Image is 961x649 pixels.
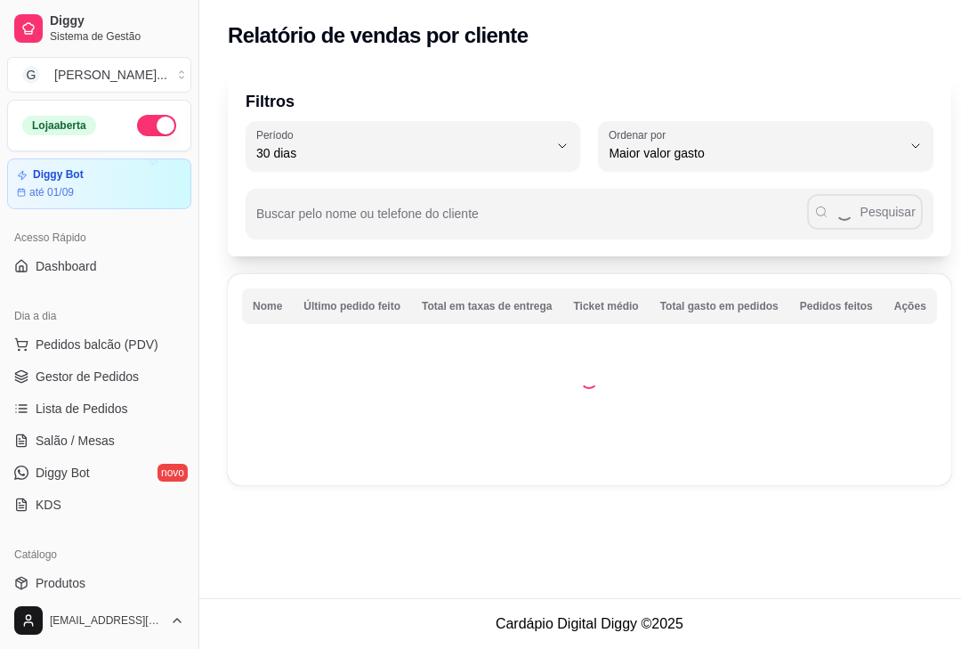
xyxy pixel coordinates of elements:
div: [PERSON_NAME] ... [54,66,167,84]
a: Produtos [7,569,191,597]
a: DiggySistema de Gestão [7,7,191,50]
span: Diggy [50,13,184,29]
button: Período30 dias [246,121,580,171]
span: Lista de Pedidos [36,400,128,418]
span: Sistema de Gestão [50,29,184,44]
label: Período [256,127,299,142]
button: Pedidos balcão (PDV) [7,330,191,359]
span: Dashboard [36,257,97,275]
span: Diggy Bot [36,464,90,482]
a: Gestor de Pedidos [7,362,191,391]
button: Ordenar porMaior valor gasto [598,121,933,171]
span: Salão / Mesas [36,432,115,450]
div: Dia a dia [7,302,191,330]
button: Alterar Status [137,115,176,136]
h2: Relatório de vendas por cliente [228,21,529,50]
span: Produtos [36,574,85,592]
span: KDS [36,496,61,514]
input: Buscar pelo nome ou telefone do cliente [256,212,807,230]
div: Loja aberta [22,116,96,135]
a: Lista de Pedidos [7,394,191,423]
span: 30 dias [256,144,548,162]
label: Ordenar por [609,127,672,142]
span: Pedidos balcão (PDV) [36,336,158,353]
span: Gestor de Pedidos [36,368,139,385]
span: [EMAIL_ADDRESS][DOMAIN_NAME] [50,613,163,628]
a: Diggy Botaté 01/09 [7,158,191,209]
button: Select a team [7,57,191,93]
a: KDS [7,491,191,519]
span: G [22,66,40,84]
article: até 01/09 [29,185,74,199]
a: Dashboard [7,252,191,280]
div: Catálogo [7,540,191,569]
span: Maior valor gasto [609,144,900,162]
div: Acesso Rápido [7,223,191,252]
article: Diggy Bot [33,168,84,182]
button: [EMAIL_ADDRESS][DOMAIN_NAME] [7,599,191,642]
a: Salão / Mesas [7,426,191,455]
a: Diggy Botnovo [7,458,191,487]
p: Filtros [246,89,933,114]
div: Loading [580,371,598,389]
